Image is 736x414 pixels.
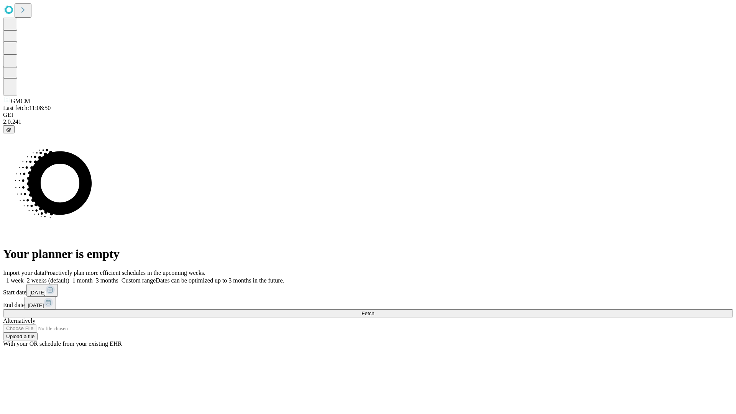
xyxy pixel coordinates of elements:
[3,112,733,118] div: GEI
[28,302,44,308] span: [DATE]
[30,290,46,296] span: [DATE]
[72,277,93,284] span: 1 month
[44,269,205,276] span: Proactively plan more efficient schedules in the upcoming weeks.
[3,332,38,340] button: Upload a file
[3,297,733,309] div: End date
[3,118,733,125] div: 2.0.241
[3,309,733,317] button: Fetch
[25,297,56,309] button: [DATE]
[156,277,284,284] span: Dates can be optimized up to 3 months in the future.
[3,105,51,111] span: Last fetch: 11:08:50
[361,310,374,316] span: Fetch
[26,284,58,297] button: [DATE]
[6,277,24,284] span: 1 week
[27,277,69,284] span: 2 weeks (default)
[3,317,35,324] span: Alternatively
[96,277,118,284] span: 3 months
[3,247,733,261] h1: Your planner is empty
[6,127,11,132] span: @
[122,277,156,284] span: Custom range
[3,269,44,276] span: Import your data
[3,125,15,133] button: @
[11,98,30,104] span: GMCM
[3,284,733,297] div: Start date
[3,340,122,347] span: With your OR schedule from your existing EHR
